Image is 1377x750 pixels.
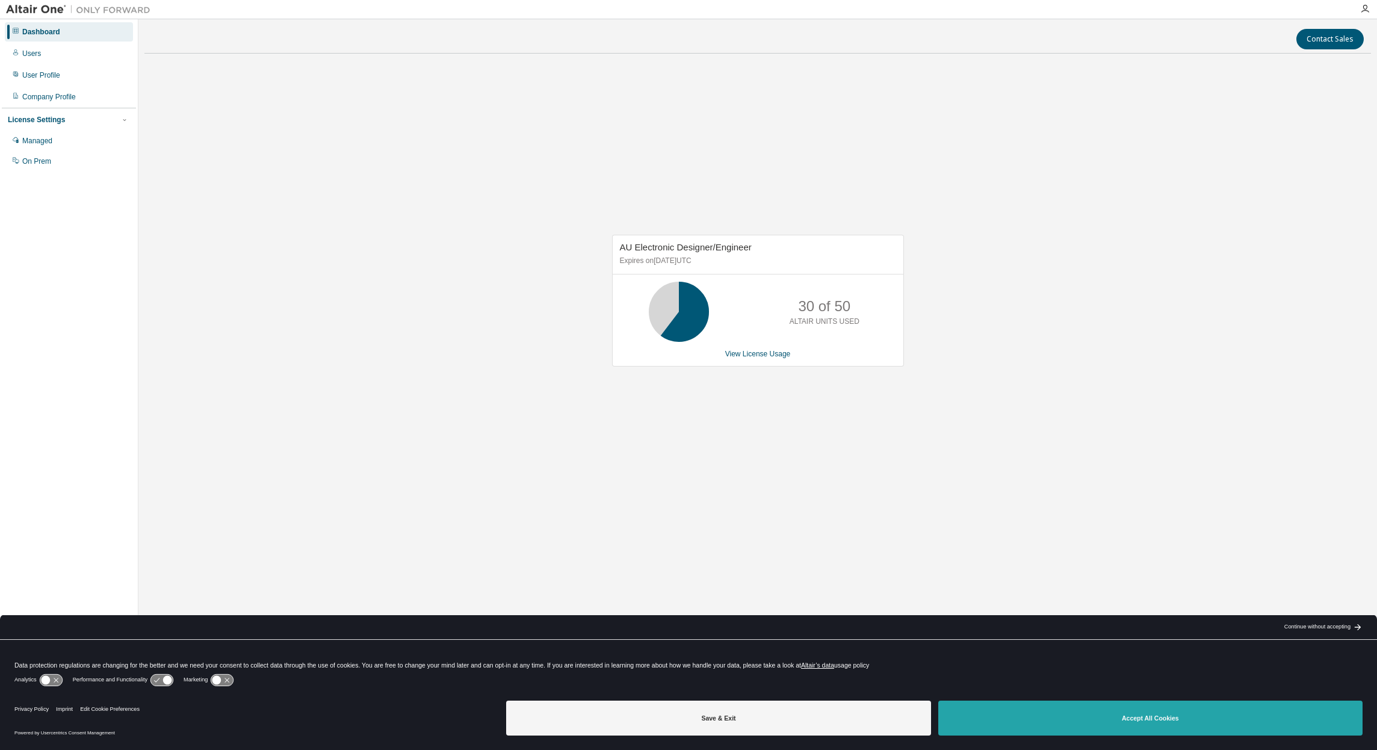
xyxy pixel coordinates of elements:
[790,317,859,327] p: ALTAIR UNITS USED
[22,49,41,58] div: Users
[6,4,156,16] img: Altair One
[798,296,850,317] p: 30 of 50
[725,350,791,358] a: View License Usage
[1296,29,1364,49] button: Contact Sales
[620,242,752,252] span: AU Electronic Designer/Engineer
[8,115,65,125] div: License Settings
[22,70,60,80] div: User Profile
[22,92,76,102] div: Company Profile
[22,27,60,37] div: Dashboard
[22,136,52,146] div: Managed
[22,157,51,166] div: On Prem
[620,256,893,266] p: Expires on [DATE] UTC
